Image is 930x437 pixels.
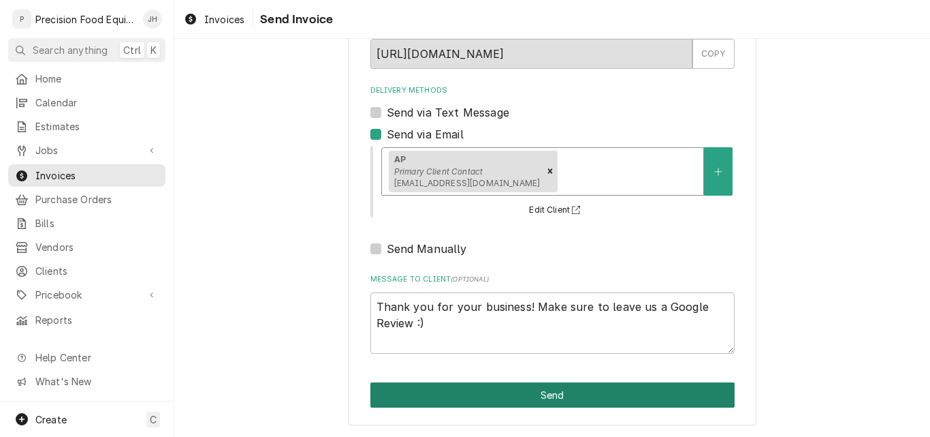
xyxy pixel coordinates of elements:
div: Message to Client [370,274,735,354]
button: Edit Client [527,202,586,219]
span: Help Center [35,350,157,365]
a: Estimates [8,115,165,138]
svg: Create New Contact [714,167,722,177]
button: Search anythingCtrlK [8,38,165,62]
div: Button Group Row [370,382,735,408]
span: Ctrl [123,43,141,57]
span: Estimates [35,119,159,134]
button: Create New Contact [704,147,733,196]
span: ( optional ) [451,275,489,283]
span: Jobs [35,143,138,157]
span: [EMAIL_ADDRESS][DOMAIN_NAME] [394,178,540,188]
a: Go to Jobs [8,139,165,162]
a: Reports [8,309,165,331]
a: Vendors [8,236,165,258]
span: Invoices [204,12,244,27]
label: Send via Text Message [387,104,509,121]
span: Clients [35,264,159,278]
label: Send via Email [387,126,464,142]
div: P [12,10,31,29]
em: Primary Client Contact [394,166,483,177]
span: C [150,412,157,427]
span: Create [35,414,67,425]
a: Go to Pricebook [8,284,165,306]
label: Send Manually [387,241,467,257]
div: Remove [object Object] [543,151,558,193]
span: Invoices [35,168,159,183]
strong: AP [394,154,406,164]
textarea: Thank you for your business! Make sure to leave us a Google Review :) [370,292,735,354]
span: What's New [35,374,157,389]
a: Invoices [8,164,165,187]
span: Purchase Orders [35,192,159,207]
span: K [150,43,157,57]
a: Calendar [8,91,165,114]
span: Reports [35,313,159,327]
span: Send Invoice [256,10,333,29]
a: Invoices [178,8,250,31]
div: Button Group [370,382,735,408]
div: Delivery Methods [370,85,735,257]
span: Home [35,72,159,86]
div: JH [143,10,162,29]
span: Bills [35,216,159,230]
a: Home [8,67,165,90]
label: Delivery Methods [370,85,735,96]
div: Jason Hertel's Avatar [143,10,162,29]
div: Precision Food Equipment LLC [35,12,135,27]
button: Send [370,382,735,408]
button: COPY [692,39,735,69]
span: Pricebook [35,288,138,302]
span: Search anything [33,43,108,57]
a: Clients [8,260,165,282]
a: Go to What's New [8,370,165,393]
div: Share Link [370,20,735,68]
a: Purchase Orders [8,188,165,211]
a: Bills [8,212,165,235]
label: Message to Client [370,274,735,285]
span: Calendar [35,95,159,110]
a: Go to Help Center [8,346,165,369]
span: Vendors [35,240,159,254]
